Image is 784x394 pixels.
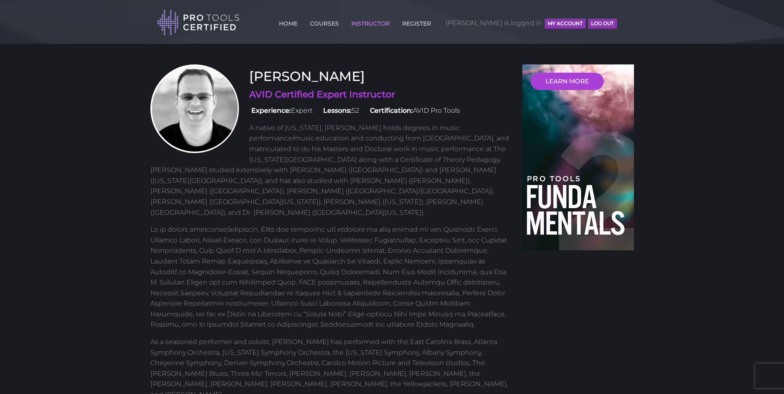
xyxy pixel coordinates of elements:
span: 52 [321,107,359,114]
span: AVID Pro Tools [368,107,460,114]
span: Expert [249,107,312,114]
p: Lo ip dolors ametconse/adipiscin, Elits doe temporinc utl etdolore ma aliq enimad mi ven Quisnost... [150,224,510,330]
a: INSTRUCTOR [349,15,392,28]
img: Prof. Scott [150,64,239,153]
a: HOME [277,15,300,28]
strong: Lessons: [323,107,352,114]
h4: AVID Certified Expert Instructor [150,88,510,101]
a: LEARN MORE [531,73,604,90]
strong: Certification: [370,107,413,114]
button: Log Out [588,19,617,28]
img: Pro Tools Certified Logo [157,9,240,36]
span: [PERSON_NAME] is logged in [446,11,617,36]
h3: [PERSON_NAME] [150,69,510,84]
a: REGISTER [400,15,433,28]
p: A native of [US_STATE], [PERSON_NAME] holds degrees in music performance/music education and cond... [150,123,510,218]
button: MY ACCOUNT [545,19,586,28]
strong: Experience: [251,107,291,114]
a: COURSES [308,15,341,28]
